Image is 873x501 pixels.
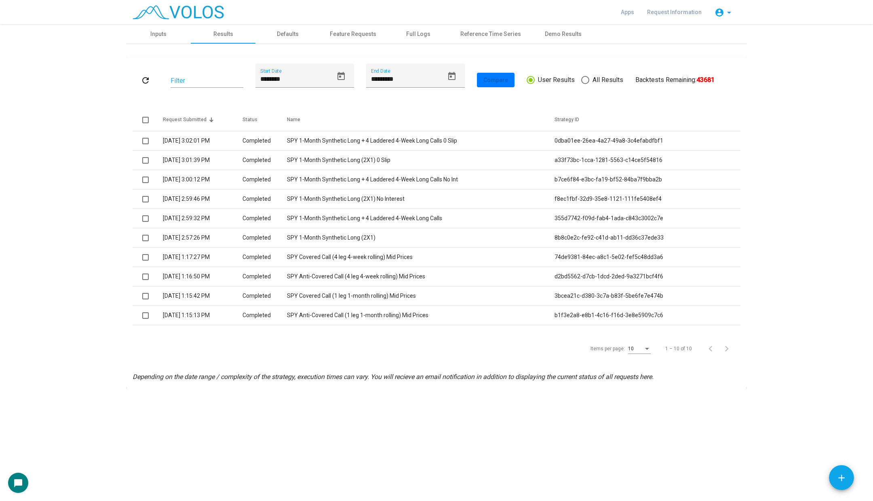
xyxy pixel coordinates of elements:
[287,306,555,325] td: SPY Anti-Covered Call (1 leg 1-month rolling) Mid Prices
[163,116,242,123] div: Request Submitted
[545,30,582,38] div: Demo Results
[287,209,555,228] td: SPY 1-Month Synthetic Long + 4 Laddered 4-Week Long Calls
[287,131,555,151] td: SPY 1-Month Synthetic Long + 4 Laddered 4-Week Long Calls 0 Slip
[242,189,287,209] td: Completed
[590,345,625,352] div: Items per page:
[483,77,508,83] span: Compare
[724,8,734,17] mat-icon: arrow_drop_down
[287,248,555,267] td: SPY Covered Call (4 leg 4-week rolling) Mid Prices
[721,341,737,357] button: Next page
[163,151,242,170] td: [DATE] 3:01:39 PM
[555,189,740,209] td: f8ec1fbf-32d9-35e8-1121-111fe5408ef4
[163,209,242,228] td: [DATE] 2:59:32 PM
[555,131,740,151] td: 0dba01ee-26ea-4a27-49a8-3c4efabdfbf1
[242,248,287,267] td: Completed
[277,30,299,38] div: Defaults
[555,228,740,248] td: 8b8c0e2c-fe92-c41d-ab11-dd36c37ede33
[555,306,740,325] td: b1f3e2a8-e8b1-4c16-f16d-3e8e5909c7c6
[715,8,724,17] mat-icon: account_circle
[163,248,242,267] td: [DATE] 1:17:27 PM
[287,116,300,123] div: Name
[242,267,287,286] td: Completed
[641,5,708,19] a: Request Information
[287,151,555,170] td: SPY 1-Month Synthetic Long (2X1) 0 Slip
[330,30,376,38] div: Feature Requests
[242,228,287,248] td: Completed
[287,286,555,306] td: SPY Covered Call (1 leg 1-month rolling) Mid Prices
[287,189,555,209] td: SPY 1-Month Synthetic Long (2X1) No Interest
[614,5,641,19] a: Apps
[635,75,715,85] div: Backtests Remaining:
[163,306,242,325] td: [DATE] 1:15:13 PM
[141,76,150,85] mat-icon: refresh
[535,75,575,85] span: User Results
[213,30,233,38] div: Results
[133,373,654,381] i: Depending on the date range / complexity of the strategy, execution times can vary. You will reci...
[163,131,242,151] td: [DATE] 3:02:01 PM
[647,9,702,15] span: Request Information
[163,116,207,123] div: Request Submitted
[696,76,715,84] b: 43681
[163,189,242,209] td: [DATE] 2:59:46 PM
[444,68,460,84] button: Open calendar
[555,209,740,228] td: 355d7742-f09d-fab4-1ada-c843c3002c7e
[555,116,579,123] div: Strategy ID
[242,170,287,189] td: Completed
[829,465,854,490] button: Add icon
[555,248,740,267] td: 74de9381-84ec-a8c1-5e02-fef5c48dd3a6
[665,345,692,352] div: 1 – 10 of 10
[555,116,731,123] div: Strategy ID
[242,209,287,228] td: Completed
[242,286,287,306] td: Completed
[242,306,287,325] td: Completed
[242,131,287,151] td: Completed
[460,30,521,38] div: Reference Time Series
[163,286,242,306] td: [DATE] 1:15:42 PM
[287,267,555,286] td: SPY Anti-Covered Call (4 leg 4-week rolling) Mid Prices
[287,170,555,189] td: SPY 1-Month Synthetic Long + 4 Laddered 4-Week Long Calls No Int
[589,75,623,85] span: All Results
[555,267,740,286] td: d2bd5562-d7cb-1dcd-2ded-9a3271bcf4f6
[163,170,242,189] td: [DATE] 3:00:12 PM
[406,30,430,38] div: Full Logs
[287,228,555,248] td: SPY 1-Month Synthetic Long (2X1)
[836,473,847,483] mat-icon: add
[555,170,740,189] td: b7ce6f84-e3bc-fa19-bf52-84ba7f9bba2b
[150,30,167,38] div: Inputs
[13,478,23,488] mat-icon: chat_bubble
[705,341,721,357] button: Previous page
[163,228,242,248] td: [DATE] 2:57:26 PM
[477,73,515,87] button: Compare
[163,267,242,286] td: [DATE] 1:16:50 PM
[333,68,349,84] button: Open calendar
[628,346,634,352] span: 10
[242,151,287,170] td: Completed
[628,346,651,352] mat-select: Items per page:
[287,116,555,123] div: Name
[555,151,740,170] td: a33f73bc-1cca-1281-5563-c14ce5f54816
[555,286,740,306] td: 3bcea21c-d380-3c7a-b83f-5be6fe7e474b
[242,116,287,123] div: Status
[621,9,634,15] span: Apps
[242,116,257,123] div: Status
